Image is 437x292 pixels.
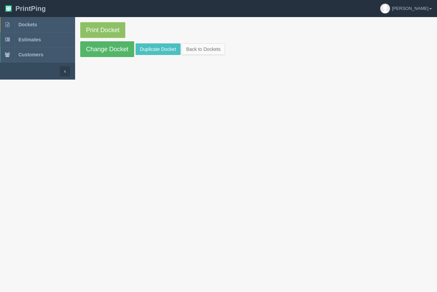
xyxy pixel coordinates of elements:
[136,43,181,55] a: Duplicate Docket
[182,43,225,55] a: Back to Dockets
[18,52,43,57] span: Customers
[380,4,390,13] img: avatar_default-7531ab5dedf162e01f1e0bb0964e6a185e93c5c22dfe317fb01d7f8cd2b1632c.jpg
[18,37,41,42] span: Estimates
[18,22,37,27] span: Dockets
[80,41,134,57] a: Change Docket
[80,22,125,38] a: Print Docket
[5,5,12,12] img: logo-3e63b451c926e2ac314895c53de4908e5d424f24456219fb08d385ab2e579770.png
